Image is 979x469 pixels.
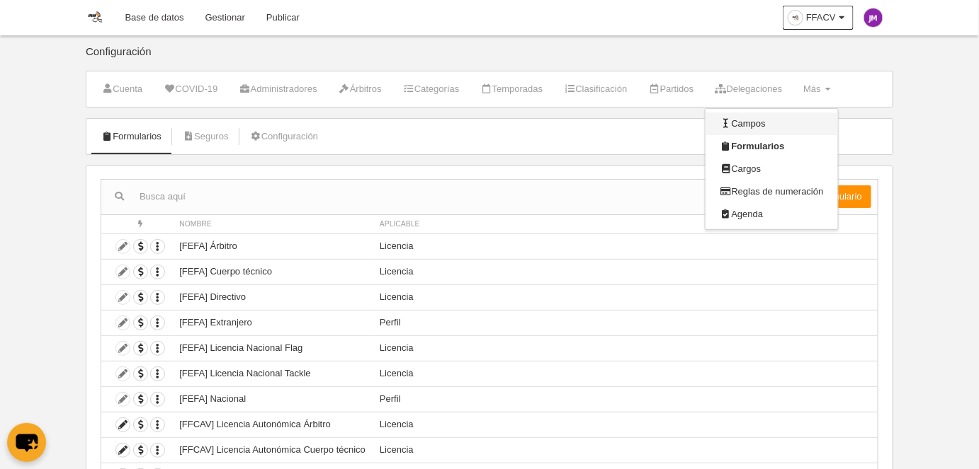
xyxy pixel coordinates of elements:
a: Clasificación [556,79,635,100]
a: Delegaciones [707,79,790,100]
td: [FFCAV] Licencia Autonómica Cuerpo técnico [172,437,373,463]
a: Partidos [641,79,702,100]
td: [FEFA] Nacional [172,386,373,412]
td: Licencia [373,361,878,386]
span: Más [803,83,821,94]
span: FFACV [806,11,836,25]
td: [FEFA] Licencia Nacional Flag [172,335,373,361]
a: Administradores [231,79,324,100]
img: FFACV [86,8,103,25]
td: Licencia [373,412,878,437]
div: Configuración [86,46,893,71]
img: OaxFSPqjjAlS.30x30.jpg [788,11,803,25]
a: Temporadas [472,79,550,100]
img: c2l6ZT0zMHgzMCZmcz05JnRleHQ9Sk0mYmc9OGUyNGFh.png [864,8,883,27]
span: Aplicable [380,220,420,228]
td: Perfil [373,310,878,335]
a: Agenda [706,203,837,226]
td: Licencia [373,233,878,259]
a: Reglas de numeración [706,180,837,203]
td: [FEFA] Directivo [172,284,373,310]
td: [FEFA] Cuerpo técnico [172,259,373,284]
td: Perfil [373,386,878,412]
a: Configuración [242,126,326,147]
a: Formularios [706,135,837,158]
a: Formularios [94,126,169,147]
td: [FFCAV] Licencia Autonómica Árbitro [172,412,373,437]
a: COVID-19 [156,79,225,100]
a: Campos [706,112,837,135]
a: FFACV [783,6,854,30]
td: [FEFA] Licencia Nacional Tackle [172,361,373,386]
td: Licencia [373,259,878,284]
a: Árbitros [331,79,390,100]
a: Más [796,79,838,100]
td: Licencia [373,437,878,463]
span: Nombre [179,220,212,228]
td: [FEFA] Extranjero [172,310,373,335]
td: Licencia [373,284,878,310]
td: [FEFA] Árbitro [172,233,373,259]
a: Cargos [706,158,837,180]
a: Categorías [395,79,468,100]
button: chat-button [7,423,46,462]
input: Busca aquí [101,186,734,207]
a: Seguros [175,126,237,147]
a: Cuenta [94,79,150,100]
td: Licencia [373,335,878,361]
